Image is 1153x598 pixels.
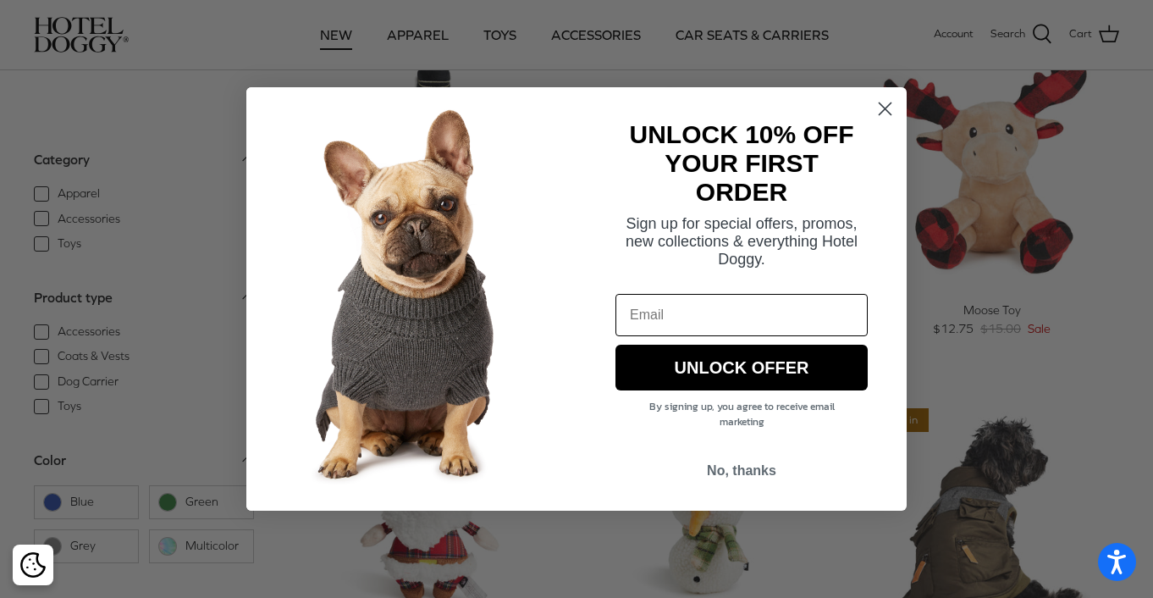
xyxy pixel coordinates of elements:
button: Cookie policy [18,551,47,580]
button: No, thanks [615,455,868,487]
button: UNLOCK OFFER [615,345,868,390]
button: Close dialog [870,94,900,124]
span: By signing up, you agree to receive email marketing [649,399,835,429]
span: Sign up for special offers, promos, new collections & everything Hotel Doggy. [626,215,858,268]
img: 7cf315d2-500c-4d0a-a8b4-098d5756016d.jpeg [246,87,576,511]
div: Cookie policy [13,545,53,585]
img: Cookie policy [20,552,46,578]
input: Email [615,294,868,336]
strong: UNLOCK 10% OFF YOUR FIRST ORDER [629,120,853,206]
